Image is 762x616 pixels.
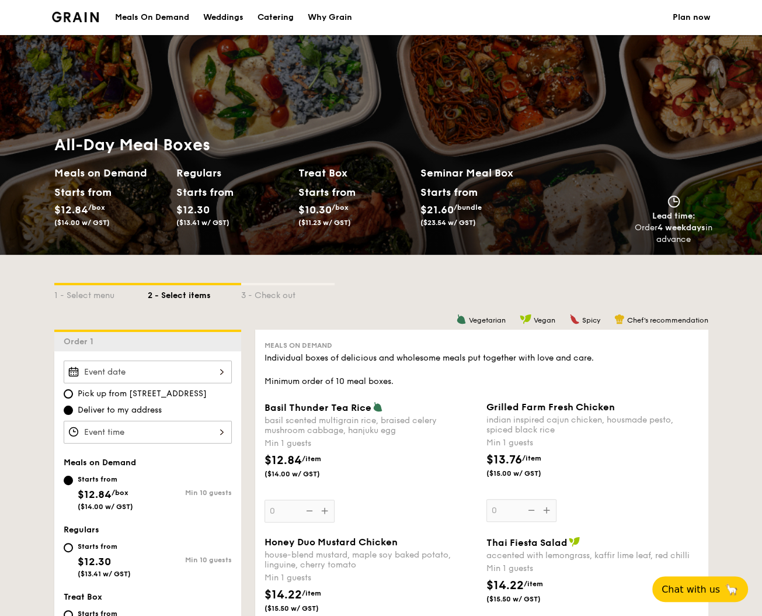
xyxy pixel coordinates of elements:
[78,503,133,511] span: ($14.00 w/ GST)
[524,580,543,588] span: /item
[486,551,699,560] div: accented with lemongrass, kaffir lime leaf, red chilli
[54,285,148,302] div: 1 - Select menu
[665,195,683,208] img: icon-clock.2db775ea.svg
[52,12,99,22] a: Logotype
[569,314,580,324] img: icon-spicy.37a8142b.svg
[64,458,136,468] span: Meals on Demand
[78,542,131,551] div: Starts from
[52,12,99,22] img: Grain
[64,361,232,383] input: Event date
[54,134,542,155] h1: All-Day Meal Boxes
[54,184,106,201] div: Starts from
[64,525,99,535] span: Regulars
[420,219,476,227] span: ($23.54 w/ GST)
[78,404,162,416] span: Deliver to my address
[302,589,321,597] span: /item
[725,583,739,596] span: 🦙
[332,203,349,212] span: /box
[265,550,477,570] div: house-blend mustard, maple soy baked potato, linguine, cherry tomato
[176,165,289,181] h2: Regulars
[373,402,383,412] img: icon-vegetarian.fe4039eb.svg
[112,489,128,497] span: /box
[64,476,73,485] input: Starts from$12.84/box($14.00 w/ GST)Min 10 guests
[486,469,566,478] span: ($15.00 w/ GST)
[265,352,699,387] div: Individual boxes of delicious and wholesome meals put together with love and care. Minimum order ...
[88,203,105,212] span: /box
[420,184,477,201] div: Starts from
[534,316,555,324] span: Vegan
[54,165,167,181] h2: Meals on Demand
[265,416,477,435] div: basil scented multigrain rice, braised celery mushroom cabbage, hanjuku egg
[302,455,321,463] span: /item
[486,437,699,449] div: Min 1 guests
[78,555,111,568] span: $12.30
[265,454,302,468] span: $12.84
[64,592,102,602] span: Treat Box
[54,219,110,227] span: ($14.00 w/ GST)
[298,184,350,201] div: Starts from
[657,223,705,233] strong: 4 weekdays
[265,438,477,449] div: Min 1 guests
[486,537,568,548] span: Thai Fiesta Salad
[486,453,522,467] span: $13.76
[54,203,88,216] span: $12.84
[64,406,73,415] input: Deliver to my address
[652,576,748,602] button: Chat with us🦙
[454,203,482,212] span: /bundle
[522,454,541,462] span: /item
[627,316,708,324] span: Chef's recommendation
[456,314,467,324] img: icon-vegetarian.fe4039eb.svg
[265,537,398,548] span: Honey Duo Mustard Chicken
[241,285,335,302] div: 3 - Check out
[265,604,344,613] span: ($15.50 w/ GST)
[486,579,524,593] span: $14.22
[78,475,133,484] div: Starts from
[176,184,228,201] div: Starts from
[486,415,699,435] div: indian inspired cajun chicken, housmade pesto, spiced black rice
[486,402,615,413] span: Grilled Farm Fresh Chicken
[176,219,229,227] span: ($13.41 w/ GST)
[520,314,531,324] img: icon-vegan.f8ff3823.svg
[265,402,371,413] span: Basil Thunder Tea Rice
[64,421,232,444] input: Event time
[64,337,98,347] span: Order 1
[420,203,454,216] span: $21.60
[298,165,411,181] h2: Treat Box
[469,316,506,324] span: Vegetarian
[148,285,241,302] div: 2 - Select items
[64,543,73,552] input: Starts from$12.30($13.41 w/ GST)Min 10 guests
[486,594,566,604] span: ($15.50 w/ GST)
[298,219,351,227] span: ($11.23 w/ GST)
[78,488,112,501] span: $12.84
[148,489,232,497] div: Min 10 guests
[265,469,344,479] span: ($14.00 w/ GST)
[298,203,332,216] span: $10.30
[582,316,600,324] span: Spicy
[652,211,695,221] span: Lead time:
[265,341,332,349] span: Meals on Demand
[486,563,699,575] div: Min 1 guests
[78,570,131,578] span: ($13.41 w/ GST)
[265,588,302,602] span: $14.22
[176,203,210,216] span: $12.30
[569,537,580,547] img: icon-vegan.f8ff3823.svg
[148,556,232,564] div: Min 10 guests
[614,314,625,324] img: icon-chef-hat.a58ddaea.svg
[64,389,73,399] input: Pick up from [STREET_ADDRESS]
[635,222,713,245] div: Order in advance
[420,165,542,181] h2: Seminar Meal Box
[265,572,477,584] div: Min 1 guests
[662,584,720,595] span: Chat with us
[78,388,207,400] span: Pick up from [STREET_ADDRESS]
